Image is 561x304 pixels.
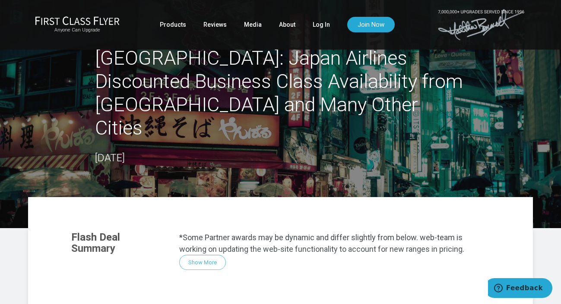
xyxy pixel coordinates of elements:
a: Log In [313,17,330,32]
iframe: Opens a widget where you can find more information [488,278,552,300]
h2: [GEOGRAPHIC_DATA]: Japan Airlines Discounted Business Class Availability from [GEOGRAPHIC_DATA] a... [95,47,466,140]
img: First Class Flyer [35,16,120,25]
time: [DATE] [95,152,125,164]
h3: Flash Deal Summary [71,232,166,254]
a: About [279,17,295,32]
a: First Class FlyerAnyone Can Upgrade [35,16,120,33]
a: Reviews [203,17,227,32]
p: *Some Partner awards may be dynamic and differ slightly from below. web-team is working on updati... [179,232,490,255]
a: Join Now [347,17,395,32]
a: Media [244,17,262,32]
a: Products [160,17,186,32]
small: Anyone Can Upgrade [35,27,120,33]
